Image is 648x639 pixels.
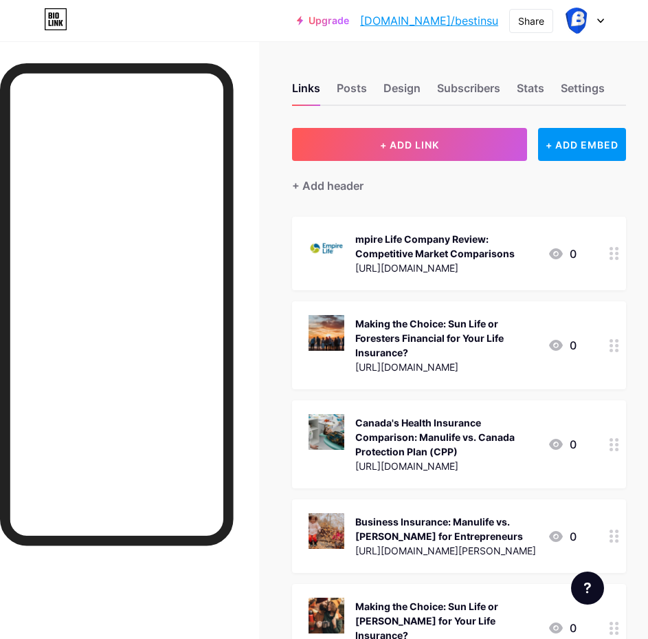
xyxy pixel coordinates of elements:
div: [URL][DOMAIN_NAME] [355,261,537,275]
div: Design [383,80,421,105]
img: Canada's Health Insurance Comparison: Manulife vs. Canada Protection Plan (CPP) [309,414,344,450]
div: Settings [561,80,605,105]
div: Links [292,80,320,105]
div: Making the Choice: Sun Life or Foresters Financial for Your Life Insurance? [355,316,537,360]
div: Share [518,14,544,28]
div: 0 [548,337,577,354]
div: 0 [548,246,577,262]
img: Making the Choice: Sun Life or Foresters Financial for Your Life Insurance? [309,315,344,351]
div: Subscribers [437,80,500,105]
div: 0 [548,436,577,453]
div: + ADD EMBED [538,128,626,161]
div: Canada's Health Insurance Comparison: Manulife vs. Canada Protection Plan (CPP) [355,415,537,459]
img: Making the Choice: Sun Life or Desjardins for Your Life Insurance? [309,598,344,633]
div: Business Insurance: Manulife vs. [PERSON_NAME] for Entrepreneurs [355,515,537,543]
img: mpire Life Company Review: Competitive Market Comparisons [309,230,344,266]
div: mpire Life Company Review: Competitive Market Comparisons [355,232,537,261]
div: Posts [337,80,367,105]
div: [URL][DOMAIN_NAME] [355,360,537,374]
a: Upgrade [297,15,349,26]
button: + ADD LINK [292,128,527,161]
div: 0 [548,528,577,545]
div: Stats [517,80,544,105]
a: [DOMAIN_NAME]/bestinsu [360,12,498,29]
img: Business Insurance: Manulife vs. Desjardins for Entrepreneurs [309,513,344,549]
span: + ADD LINK [380,139,439,151]
div: + Add header [292,177,364,194]
div: [URL][DOMAIN_NAME] [355,459,537,473]
img: Best Insurance Online [563,8,590,34]
div: [URL][DOMAIN_NAME][PERSON_NAME] [355,543,537,558]
div: 0 [548,620,577,636]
